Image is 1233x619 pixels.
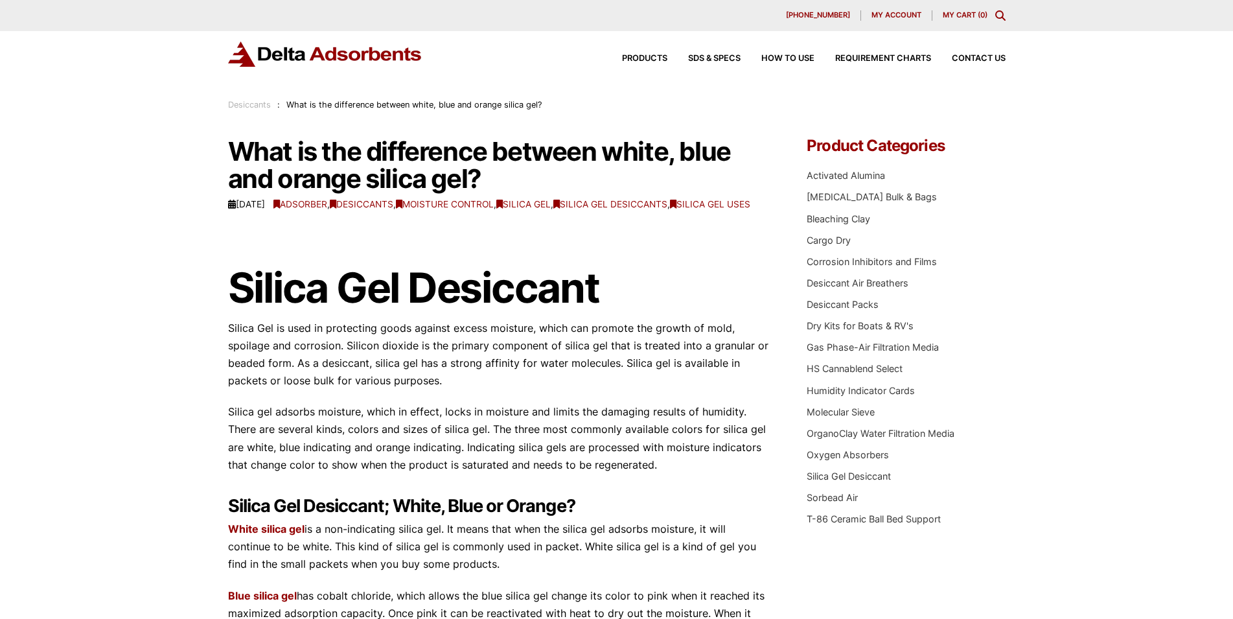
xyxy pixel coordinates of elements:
[622,54,667,63] span: Products
[667,54,741,63] a: SDS & SPECS
[807,406,875,417] a: Molecular Sieve
[807,170,885,181] a: Activated Alumina
[277,100,280,110] span: :
[995,10,1006,21] div: Toggle Modal Content
[807,385,915,396] a: Humidity Indicator Cards
[228,496,768,517] h2: Silica Gel Desiccant; White, Blue or Orange?
[228,520,768,574] p: is a non-indicating silica gel. It means that when the silica gel adsorbs moisture, it will conti...
[807,256,937,267] a: Corrosion Inhibitors and Films
[228,403,768,474] p: Silica gel adsorbs moisture, which in effect, locks in moisture and limits the damaging results o...
[228,199,265,209] time: [DATE]
[807,138,1005,154] h4: Product Categories
[814,54,931,63] a: Requirement Charts
[273,199,327,209] a: Adsorber
[396,199,494,209] a: Moisture Control
[807,235,851,246] a: Cargo Dry
[330,199,393,209] a: Desiccants
[952,54,1006,63] span: Contact Us
[931,54,1006,63] a: Contact Us
[807,277,908,288] a: Desiccant Air Breathers
[553,199,667,209] a: Silica Gel Desiccants
[807,428,954,439] a: OrganoClay Water Filtration Media
[835,54,931,63] span: Requirement Charts
[228,138,768,193] h1: What is the difference between white, blue and orange silica gel?
[807,191,937,202] a: [MEDICAL_DATA] Bulk & Bags
[228,41,422,67] img: Delta Adsorbents
[807,449,889,460] a: Oxygen Absorbers
[761,54,814,63] span: How to Use
[807,342,939,353] a: Gas Phase-Air Filtration Media
[228,522,305,535] a: White silica gel
[861,10,932,21] a: My account
[496,199,551,209] a: Silica Gel
[228,265,768,310] h1: Silica Gel Desiccant
[741,54,814,63] a: How to Use
[807,492,858,503] a: Sorbead Air
[807,213,870,224] a: Bleaching Clay
[807,320,914,331] a: Dry Kits for Boats & RV's
[228,320,768,390] p: Silica Gel is used in protecting goods against excess moisture, which can promote the growth of m...
[807,299,879,310] a: Desiccant Packs
[807,363,903,374] a: HS Cannablend Select
[943,10,987,19] a: My Cart (0)
[786,12,850,19] span: [PHONE_NUMBER]
[670,199,750,209] a: Silica Gel Uses
[688,54,741,63] span: SDS & SPECS
[807,513,941,524] a: T-86 Ceramic Ball Bed Support
[776,10,861,21] a: [PHONE_NUMBER]
[980,10,985,19] span: 0
[273,198,750,211] span: , , , , ,
[601,54,667,63] a: Products
[286,100,542,110] span: What is the difference between white, blue and orange silica gel?
[228,100,271,110] a: Desiccants
[807,471,891,482] a: Silica Gel Desiccant
[871,12,921,19] span: My account
[228,589,297,602] a: Blue silica gel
